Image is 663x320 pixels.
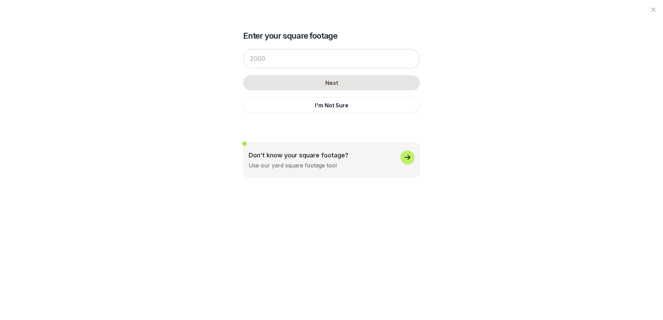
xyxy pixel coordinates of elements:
[243,142,420,178] button: Don't know your square footage?Use our yard square footage tool
[243,97,420,113] button: I'm Not Sure
[249,151,348,160] p: Don't know your square footage?
[243,49,420,68] input: 2000
[249,161,337,169] div: Use our yard square footage tool
[243,75,420,90] button: Next
[243,30,420,41] h2: Enter your square footage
